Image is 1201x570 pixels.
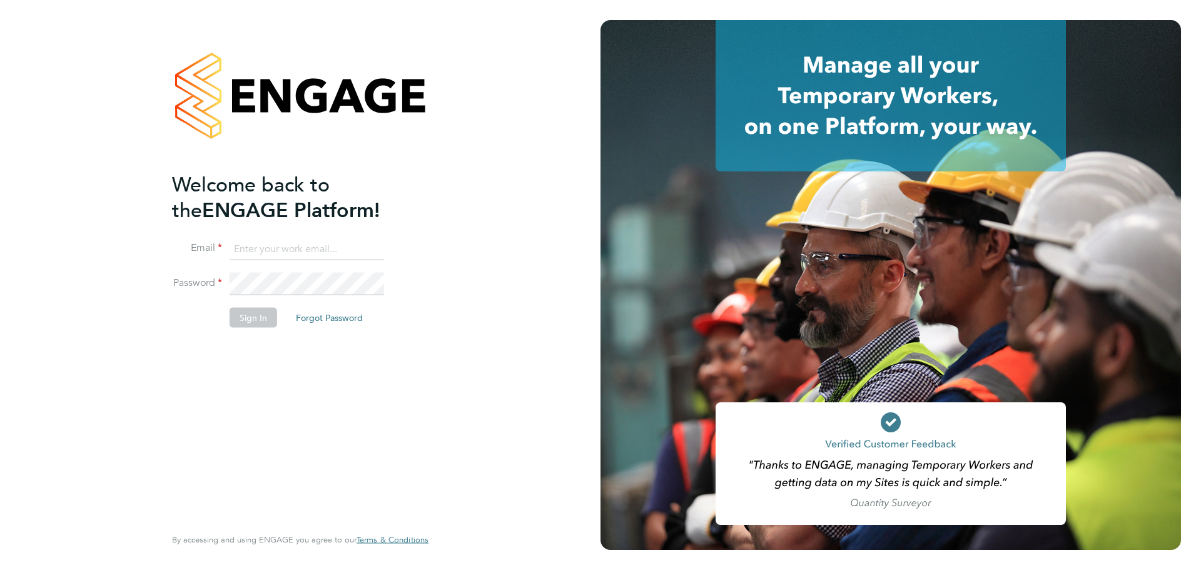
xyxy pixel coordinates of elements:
a: Terms & Conditions [357,535,428,545]
label: Email [172,242,222,255]
span: By accessing and using ENGAGE you agree to our [172,534,428,545]
h2: ENGAGE Platform! [172,171,416,223]
span: Welcome back to the [172,172,330,222]
span: Terms & Conditions [357,534,428,545]
button: Sign In [230,307,277,327]
label: Password [172,277,222,290]
button: Forgot Password [286,307,373,327]
input: Enter your work email... [230,238,384,260]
